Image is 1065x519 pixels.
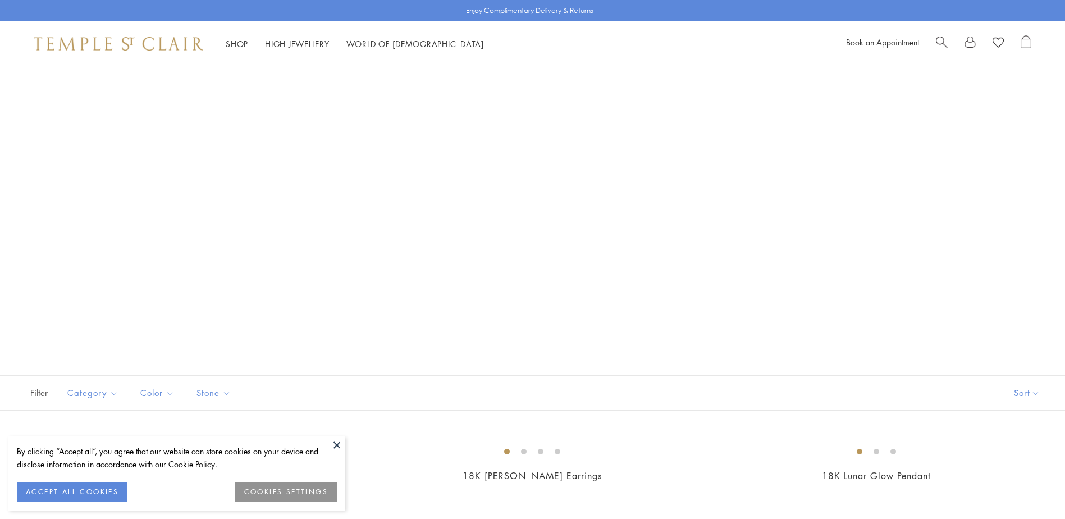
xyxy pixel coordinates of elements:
[34,37,203,51] img: Temple St. Clair
[936,35,948,52] a: Search
[846,37,919,48] a: Book an Appointment
[346,38,484,49] a: World of [DEMOGRAPHIC_DATA]World of [DEMOGRAPHIC_DATA]
[235,482,337,502] button: COOKIES SETTINGS
[466,5,593,16] p: Enjoy Complimentary Delivery & Returns
[989,376,1065,410] button: Show sort by
[226,38,248,49] a: ShopShop
[132,380,182,406] button: Color
[1021,35,1031,52] a: Open Shopping Bag
[463,470,602,482] a: 18K [PERSON_NAME] Earrings
[191,386,239,400] span: Stone
[135,386,182,400] span: Color
[62,386,126,400] span: Category
[17,482,127,502] button: ACCEPT ALL COOKIES
[226,37,484,51] nav: Main navigation
[188,380,239,406] button: Stone
[822,470,931,482] a: 18K Lunar Glow Pendant
[17,445,337,471] div: By clicking “Accept all”, you agree that our website can store cookies on your device and disclos...
[59,380,126,406] button: Category
[265,38,330,49] a: High JewelleryHigh Jewellery
[993,35,1004,52] a: View Wishlist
